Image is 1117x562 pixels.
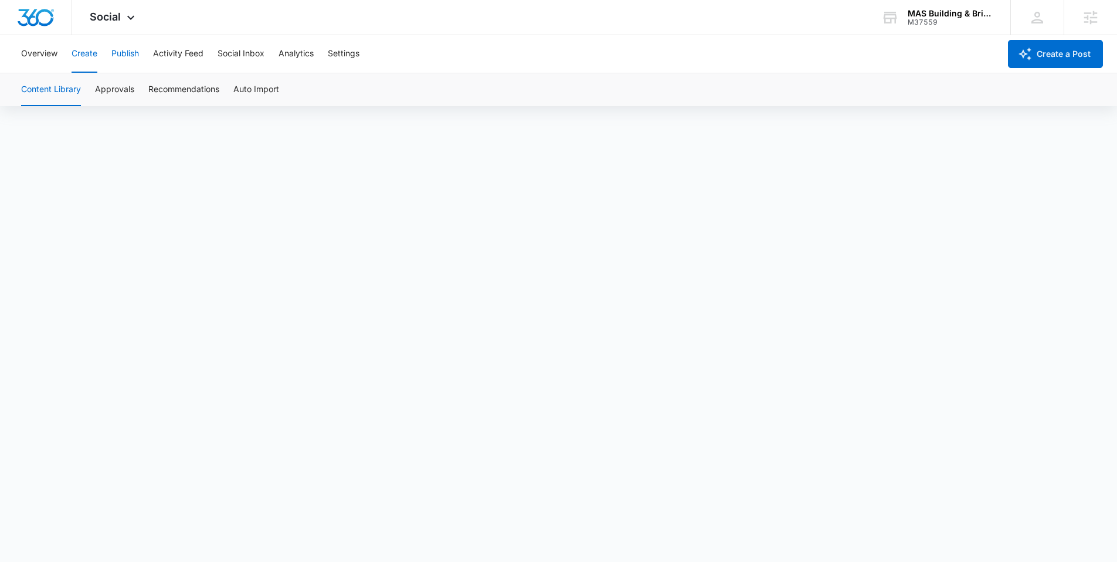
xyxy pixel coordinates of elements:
span: Social [90,11,121,23]
button: Create a Post [1008,40,1103,68]
button: Create [72,35,97,73]
button: Settings [328,35,359,73]
div: account name [908,9,993,18]
div: account id [908,18,993,26]
button: Social Inbox [218,35,264,73]
button: Content Library [21,73,81,106]
button: Recommendations [148,73,219,106]
button: Approvals [95,73,134,106]
button: Publish [111,35,139,73]
button: Auto Import [233,73,279,106]
button: Activity Feed [153,35,203,73]
button: Analytics [279,35,314,73]
button: Overview [21,35,57,73]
